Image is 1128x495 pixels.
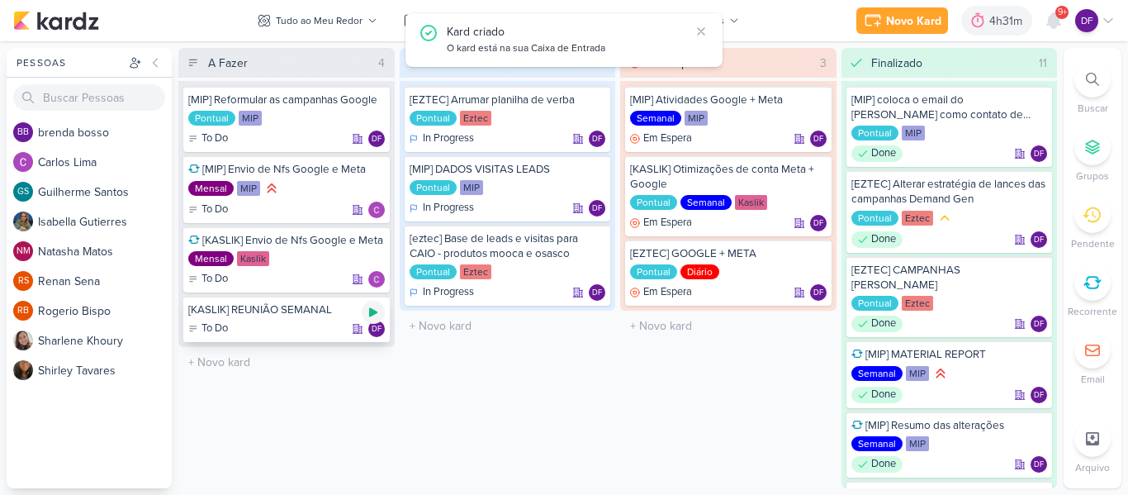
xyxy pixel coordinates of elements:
div: Em Espera [630,215,692,231]
p: DF [1034,461,1044,469]
li: Ctrl + F [1064,61,1121,116]
p: DF [1034,236,1044,245]
div: S h a r l e n e K h o u r y [38,332,172,350]
img: Carlos Lima [13,152,33,172]
div: Novo Kard [886,12,941,30]
div: Kard criado [447,23,690,40]
div: [EZTEC] Arrumar planilha de verba [410,93,606,107]
div: Prioridade Alta [932,365,949,382]
div: Diário [680,264,719,279]
p: In Progress [423,284,474,301]
div: Prioridade Alta [263,180,280,197]
p: DF [592,136,602,144]
div: Kaslik [735,195,767,210]
p: DF [1034,392,1044,400]
div: [KASLIK] REUNIÃO SEMANAL [188,302,385,317]
p: bb [17,128,29,137]
div: [eztec] Base de leads e visitas para CAIO - produtos mooca e osasco [410,231,606,261]
div: Mensal [188,251,234,266]
div: Eztec [902,211,933,226]
div: Responsável: Diego Freitas [368,321,385,337]
div: Responsável: Diego Freitas [368,131,385,147]
div: I s a b e l l a G u t i e r r e s [38,213,172,231]
img: Sharlene Khoury [13,331,33,350]
div: Diego Freitas [368,321,385,337]
div: [KASLIK] Envio de Nfs Google e Meta [188,233,385,248]
div: [MIP] Envio de Nfs Google e Meta [188,162,385,177]
div: Done [851,231,903,248]
div: To Do [188,202,228,218]
p: NM [17,247,31,256]
div: Diego Freitas [1031,145,1047,162]
div: G u i l h e r m e S a n t o s [38,183,172,201]
div: Em Espera [630,131,692,147]
img: Isabella Gutierres [13,212,33,231]
p: Recorrente [1068,304,1117,319]
div: Responsável: Diego Freitas [810,131,827,147]
div: Finalizado [871,55,922,72]
div: [MIP] MATERIAL REPORT [851,347,1048,362]
div: [MIP] Reformular as campanhas Google [188,93,385,107]
div: Pontual [851,296,898,311]
span: 9+ [1058,6,1067,19]
div: [MIP] Atividades Google + Meta [630,93,827,107]
div: [EZTEC] CAMPANHAS DANTON MELLO [851,263,1048,293]
div: MIP [460,180,483,195]
div: Responsável: Diego Freitas [1031,145,1047,162]
div: [KASLIK] Otimizações de conta Meta + Google [630,162,827,192]
div: Responsável: Carlos Lima [368,271,385,288]
p: DF [1034,150,1044,159]
p: GS [17,188,29,197]
div: Responsável: Diego Freitas [1031,456,1047,473]
div: Ligar relógio [362,301,385,324]
div: C a r l o s L i m a [38,154,172,171]
p: Done [871,387,896,403]
div: MIP [239,111,262,126]
div: Pontual [630,264,677,279]
div: Eztec [460,111,491,126]
p: In Progress [423,131,474,147]
div: A Fazer [208,55,248,72]
div: Diego Freitas [1031,387,1047,403]
p: DF [813,289,823,297]
input: + Novo kard [182,350,391,374]
img: Carlos Lima [368,271,385,288]
div: In Progress [410,200,474,217]
div: Semanal [851,366,903,381]
div: Eztec [902,296,933,311]
div: [MIP] coloca o email do Rodrigo como contato de faturamento [851,93,1048,122]
p: Done [871,316,896,332]
div: MIP [906,436,929,451]
div: Done [851,145,903,162]
div: Diego Freitas [1031,231,1047,248]
div: Responsável: Diego Freitas [589,284,605,301]
p: To Do [201,271,228,288]
div: Done [851,387,903,403]
div: Responsável: Diego Freitas [589,131,605,147]
div: Responsável: Diego Freitas [1031,231,1047,248]
p: Done [871,231,896,248]
div: brenda bosso [13,122,33,142]
div: To Do [188,131,228,147]
div: Eztec [460,264,491,279]
div: R e n a n S e n a [38,273,172,290]
p: DF [813,220,823,228]
p: To Do [201,131,228,147]
p: RS [18,277,29,286]
div: 4h31m [989,12,1027,30]
div: Natasha Matos [13,241,33,261]
p: Email [1081,372,1105,387]
p: Em Espera [643,284,692,301]
p: DF [592,205,602,213]
p: Pendente [1071,236,1115,251]
div: MIP [906,366,929,381]
div: Diego Freitas [589,284,605,301]
div: Pontual [410,180,457,195]
div: Diego Freitas [589,200,605,217]
div: MIP [237,181,260,196]
div: Responsável: Diego Freitas [810,284,827,301]
div: Guilherme Santos [13,182,33,202]
input: + Novo kard [403,314,613,338]
div: Diego Freitas [810,215,827,231]
p: DF [592,289,602,297]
